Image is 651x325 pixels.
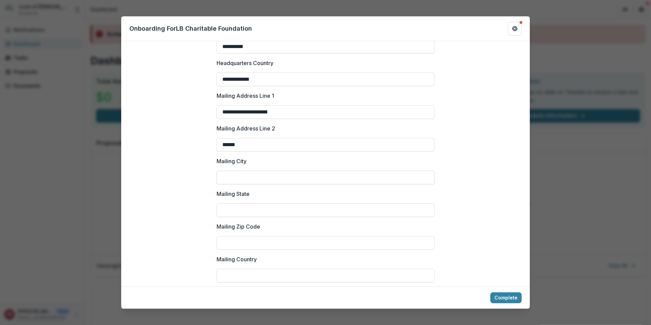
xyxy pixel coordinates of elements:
p: Mailing Address Line 1 [217,92,274,100]
p: Headquarters Country [217,59,273,67]
p: Mailing City [217,157,247,165]
button: Get Help [508,22,522,35]
p: Mailing State [217,190,250,198]
p: Mailing Country [217,255,257,263]
p: Mailing Address Line 2 [217,124,275,133]
p: Onboarding For LB Charitable Foundation [129,24,252,33]
button: Complete [490,292,522,303]
p: Mailing Zip Code [217,222,260,231]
